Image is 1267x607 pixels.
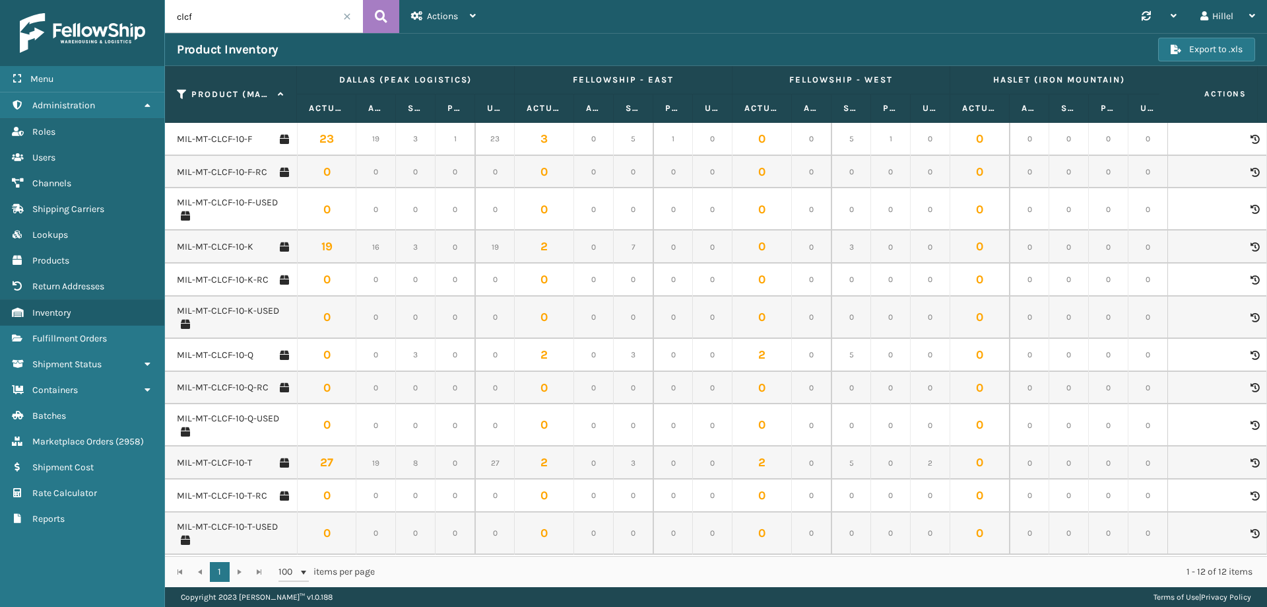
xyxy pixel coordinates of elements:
[278,565,298,579] span: 100
[665,102,680,114] label: Pending
[177,520,278,534] a: MIL-MT-CLCF-10-T-USED
[356,156,396,189] td: 0
[177,42,278,57] h3: Product Inventory
[515,123,574,156] td: 3
[1049,372,1089,405] td: 0
[871,123,911,156] td: 1
[475,188,515,231] td: 0
[923,102,938,114] label: Unallocated
[1010,446,1049,480] td: 0
[962,74,1155,86] label: Haslet (Iron Mountain)
[427,11,458,22] span: Actions
[436,123,475,156] td: 1
[1089,446,1128,480] td: 0
[911,297,950,339] td: 0
[32,100,95,111] span: Administration
[475,446,515,480] td: 27
[436,188,475,231] td: 0
[732,231,792,264] td: 0
[792,123,831,156] td: 0
[693,297,732,339] td: 0
[32,359,102,370] span: Shipment Status
[475,339,515,372] td: 0
[396,188,436,231] td: 0
[177,196,278,209] a: MIL-MT-CLCF-10-F-USED
[297,339,356,372] td: 0
[1049,446,1089,480] td: 0
[177,133,252,146] a: MIL-MT-CLCF-10-F
[1128,446,1168,480] td: 0
[32,229,68,240] span: Lookups
[396,123,436,156] td: 3
[356,446,396,480] td: 19
[356,480,396,513] td: 0
[1010,156,1049,189] td: 0
[475,264,515,297] td: 0
[177,456,252,470] a: MIL-MT-CLCF-10-T
[1010,188,1049,231] td: 0
[732,188,792,231] td: 0
[804,102,819,114] label: Available
[515,446,574,480] td: 2
[1128,156,1168,189] td: 0
[527,102,562,114] label: Actual Quantity
[574,446,614,480] td: 0
[586,102,601,114] label: Available
[693,123,732,156] td: 0
[693,231,732,264] td: 0
[792,188,831,231] td: 0
[309,102,344,114] label: Actual Quantity
[693,188,732,231] td: 0
[732,264,792,297] td: 0
[177,166,267,179] a: MIL-MT-CLCF-10-F-RC
[614,156,653,189] td: 0
[732,339,792,372] td: 2
[792,156,831,189] td: 0
[871,372,911,405] td: 0
[693,372,732,405] td: 0
[653,156,693,189] td: 0
[792,297,831,339] td: 0
[191,89,271,100] label: Product (MAIN SKU)
[911,156,950,189] td: 0
[297,372,356,405] td: 0
[732,156,792,189] td: 0
[1128,188,1168,231] td: 0
[436,480,475,513] td: 0
[1128,123,1168,156] td: 0
[831,480,871,513] td: 0
[515,404,574,446] td: 0
[653,339,693,372] td: 0
[614,297,653,339] td: 0
[831,404,871,446] td: 0
[653,446,693,480] td: 0
[356,123,396,156] td: 19
[1089,123,1128,156] td: 0
[1089,372,1128,405] td: 0
[1010,264,1049,297] td: 0
[396,264,436,297] td: 0
[574,372,614,405] td: 0
[871,231,911,264] td: 0
[1128,297,1168,339] td: 0
[792,231,831,264] td: 0
[1251,135,1258,144] i: Product Activity
[871,404,911,446] td: 0
[475,372,515,405] td: 0
[950,264,1010,297] td: 0
[950,339,1010,372] td: 0
[732,372,792,405] td: 0
[1251,205,1258,214] i: Product Activity
[1251,275,1258,285] i: Product Activity
[574,404,614,446] td: 0
[653,231,693,264] td: 0
[515,339,574,372] td: 2
[792,446,831,480] td: 0
[653,264,693,297] td: 0
[653,372,693,405] td: 0
[911,123,950,156] td: 0
[1089,231,1128,264] td: 0
[177,489,267,503] a: MIL-MT-CLCF-10-T-RC
[911,188,950,231] td: 0
[515,480,574,513] td: 0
